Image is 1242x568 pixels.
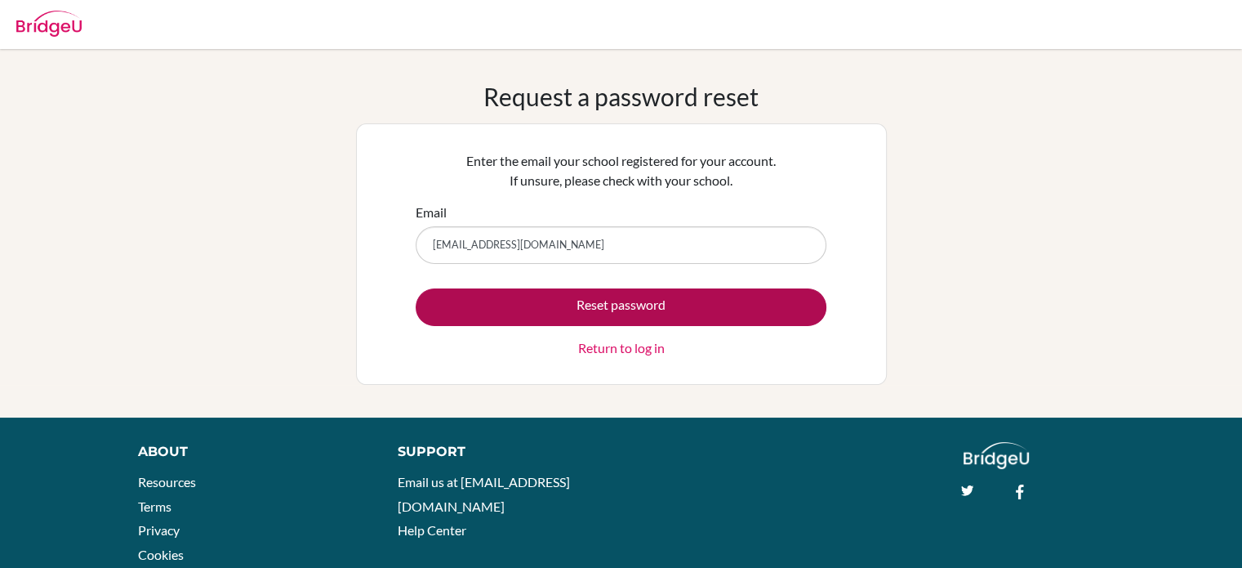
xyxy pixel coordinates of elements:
a: Privacy [138,522,180,538]
a: Return to log in [578,338,665,358]
a: Help Center [398,522,466,538]
h1: Request a password reset [483,82,759,111]
a: Email us at [EMAIL_ADDRESS][DOMAIN_NAME] [398,474,570,514]
img: Bridge-U [16,11,82,37]
a: Terms [138,499,171,514]
div: About [138,442,361,462]
a: Cookies [138,547,184,562]
p: Enter the email your school registered for your account. If unsure, please check with your school. [416,151,826,190]
label: Email [416,203,447,222]
img: logo_white@2x-f4f0deed5e89b7ecb1c2cc34c3e3d731f90f0f143d5ea2071677605dd97b5244.png [964,442,1030,469]
a: Resources [138,474,196,490]
div: Support [398,442,603,462]
button: Reset password [416,288,826,326]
